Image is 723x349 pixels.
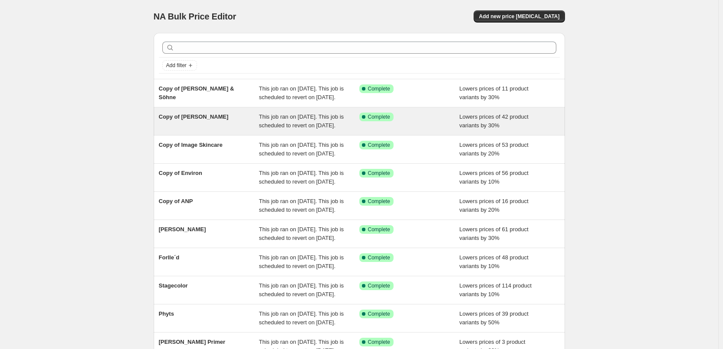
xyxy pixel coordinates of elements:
span: Lowers prices of 16 product variants by 20% [459,198,529,213]
span: This job ran on [DATE]. This job is scheduled to revert on [DATE]. [259,170,344,185]
span: Complete [368,254,390,261]
span: This job ran on [DATE]. This job is scheduled to revert on [DATE]. [259,198,344,213]
span: Lowers prices of 48 product variants by 10% [459,254,529,269]
span: This job ran on [DATE]. This job is scheduled to revert on [DATE]. [259,113,344,129]
span: Complete [368,113,390,120]
span: Copy of Environ [159,170,202,176]
span: Lowers prices of 42 product variants by 30% [459,113,529,129]
button: Add new price [MEDICAL_DATA] [474,10,565,23]
span: Add filter [166,62,187,69]
span: Copy of ANP [159,198,193,204]
span: [PERSON_NAME] [159,226,206,233]
span: Copy of Image Skincare [159,142,223,148]
span: Lowers prices of 114 product variants by 10% [459,282,532,297]
button: Add filter [162,60,197,71]
span: Complete [368,310,390,317]
span: Complete [368,282,390,289]
span: Copy of [PERSON_NAME] & Söhne [159,85,234,100]
span: Complete [368,170,390,177]
span: Complete [368,339,390,346]
span: Lowers prices of 39 product variants by 50% [459,310,529,326]
span: This job ran on [DATE]. This job is scheduled to revert on [DATE]. [259,254,344,269]
span: Stagecolor [159,282,188,289]
span: Phyts [159,310,174,317]
span: This job ran on [DATE]. This job is scheduled to revert on [DATE]. [259,310,344,326]
span: This job ran on [DATE]. This job is scheduled to revert on [DATE]. [259,226,344,241]
span: Add new price [MEDICAL_DATA] [479,13,559,20]
span: Lowers prices of 53 product variants by 20% [459,142,529,157]
span: Forlle´d [159,254,180,261]
span: Complete [368,85,390,92]
span: Complete [368,198,390,205]
span: Copy of [PERSON_NAME] [159,113,229,120]
span: Complete [368,142,390,149]
span: This job ran on [DATE]. This job is scheduled to revert on [DATE]. [259,142,344,157]
span: Lowers prices of 11 product variants by 30% [459,85,529,100]
span: Lowers prices of 61 product variants by 30% [459,226,529,241]
span: [PERSON_NAME] Primer [159,339,226,345]
span: Complete [368,226,390,233]
span: NA Bulk Price Editor [154,12,236,21]
span: This job ran on [DATE]. This job is scheduled to revert on [DATE]. [259,282,344,297]
span: Lowers prices of 56 product variants by 10% [459,170,529,185]
span: This job ran on [DATE]. This job is scheduled to revert on [DATE]. [259,85,344,100]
